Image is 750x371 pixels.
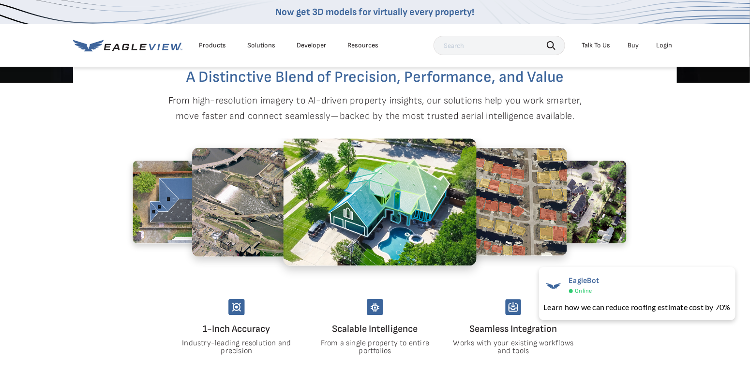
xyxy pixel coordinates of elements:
[199,41,226,50] div: Products
[452,321,575,337] h4: Seamless Integration
[544,276,563,296] img: EagleBot
[175,321,298,337] h4: 1-Inch Accuracy
[314,340,436,355] p: From a single property to entire portfolios
[544,301,731,313] div: Learn how we can reduce roofing estimate cost by 70%
[133,161,258,244] img: 2.2.png
[434,36,565,55] input: Search
[575,287,592,295] span: Online
[347,41,378,50] div: Resources
[569,276,600,285] span: EagleBot
[367,299,383,315] img: scalable-intelligency.svg
[228,299,245,315] img: unmatched-accuracy.svg
[176,340,298,355] p: Industry-leading resolution and precision
[168,93,582,124] p: From high-resolution imagery to AI-driven property insights, our solutions help you work smarter,...
[192,148,357,257] img: 3.2.png
[656,41,672,50] div: Login
[112,70,638,85] h2: A Distinctive Blend of Precision, Performance, and Value
[276,6,475,18] a: Now get 3D models for virtually every property!
[247,41,275,50] div: Solutions
[297,41,326,50] a: Developer
[403,148,567,256] img: 5.2.png
[452,340,575,355] p: Works with your existing workflows and tools
[314,321,436,337] h4: Scalable Intelligence
[628,41,639,50] a: Buy
[582,41,610,50] div: Talk To Us
[283,138,477,266] img: 4.2.png
[505,299,522,315] img: seamless-integration.svg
